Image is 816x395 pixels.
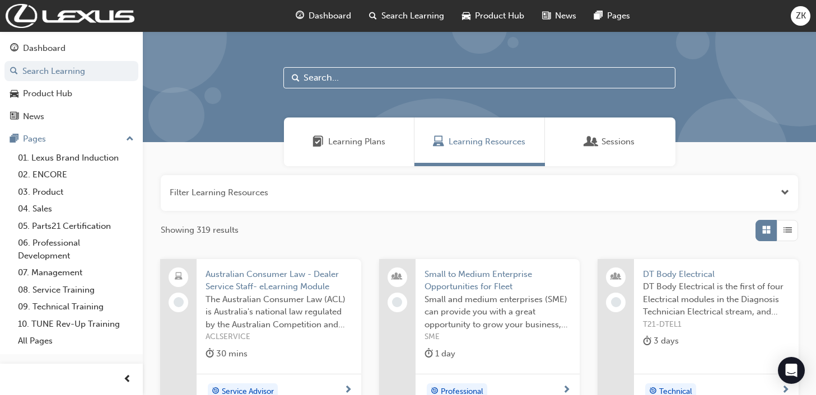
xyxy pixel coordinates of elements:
span: car-icon [462,9,470,23]
img: Trak [6,4,134,28]
span: prev-icon [123,373,132,387]
span: news-icon [542,9,551,23]
div: 30 mins [206,347,248,361]
div: Dashboard [23,42,66,55]
a: Learning PlansLearning Plans [284,117,414,166]
a: search-iconSearch Learning [360,4,453,27]
span: ZK [796,10,806,22]
a: Product Hub [4,83,138,104]
span: T21-DTEL1 [643,318,790,331]
a: Dashboard [4,38,138,59]
span: guage-icon [10,44,18,54]
a: car-iconProduct Hub [453,4,533,27]
span: ACLSERVICE [206,331,352,344]
span: Search Learning [381,10,444,22]
div: 1 day [425,347,455,361]
span: Sessions [601,135,635,148]
span: Small to Medium Enterprise Opportunities for Fleet [425,268,571,293]
span: up-icon [126,132,134,147]
span: search-icon [10,67,18,77]
span: DT Body Electrical [643,268,790,281]
span: Pages [607,10,630,22]
span: Search [292,72,300,84]
span: guage-icon [296,9,304,23]
span: people-icon [612,270,620,284]
button: Pages [4,129,138,149]
button: DashboardSearch LearningProduct HubNews [4,36,138,129]
span: news-icon [10,112,18,122]
span: List [784,224,792,237]
a: 05. Parts21 Certification [13,218,138,235]
span: Learning Plans [313,135,324,148]
span: Showing 319 results [161,224,239,237]
a: 10. TUNE Rev-Up Training [13,316,138,333]
span: SME [425,331,571,344]
a: 08. Service Training [13,281,138,299]
span: Small and medium enterprises (SME) can provide you with a great opportunity to grow your business... [425,293,571,331]
span: The Australian Consumer Law (ACL) is Australia's national law regulated by the Australian Competi... [206,293,352,331]
a: 07. Management [13,264,138,281]
span: Learning Resources [433,135,444,148]
a: All Pages [13,332,138,350]
span: learningRecordVerb_NONE-icon [174,297,184,307]
span: learningRecordVerb_NONE-icon [392,297,402,307]
span: Learning Plans [328,135,385,148]
button: ZK [791,6,810,26]
a: news-iconNews [533,4,585,27]
div: Product Hub [23,87,72,100]
span: car-icon [10,89,18,99]
a: Learning ResourcesLearning Resources [414,117,545,166]
a: 02. ENCORE [13,166,138,184]
span: DT Body Electrical is the first of four Electrical modules in the Diagnosis Technician Electrical... [643,280,790,318]
a: guage-iconDashboard [287,4,360,27]
span: Dashboard [309,10,351,22]
a: 09. Technical Training [13,298,138,316]
input: Search... [283,67,675,88]
span: learningRecordVerb_NONE-icon [611,297,621,307]
span: Grid [762,224,771,237]
span: pages-icon [594,9,603,23]
a: SessionsSessions [545,117,675,166]
span: search-icon [369,9,377,23]
span: Australian Consumer Law - Dealer Service Staff- eLearning Module [206,268,352,293]
span: pages-icon [10,134,18,144]
a: 03. Product [13,184,138,201]
a: 06. Professional Development [13,234,138,264]
span: Sessions [586,135,597,148]
div: 3 days [643,334,679,348]
span: people-icon [393,270,401,284]
a: 04. Sales [13,200,138,218]
button: Open the filter [781,186,789,199]
span: Learning Resources [449,135,525,148]
span: duration-icon [425,347,433,361]
a: Search Learning [4,61,138,82]
div: Pages [23,133,46,145]
div: News [23,110,44,123]
div: Open Intercom Messenger [778,357,805,384]
a: 01. Lexus Brand Induction [13,149,138,167]
span: laptop-icon [175,270,183,284]
span: duration-icon [206,347,214,361]
span: News [555,10,576,22]
a: News [4,106,138,127]
span: duration-icon [643,334,651,348]
span: Product Hub [475,10,524,22]
a: pages-iconPages [585,4,639,27]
